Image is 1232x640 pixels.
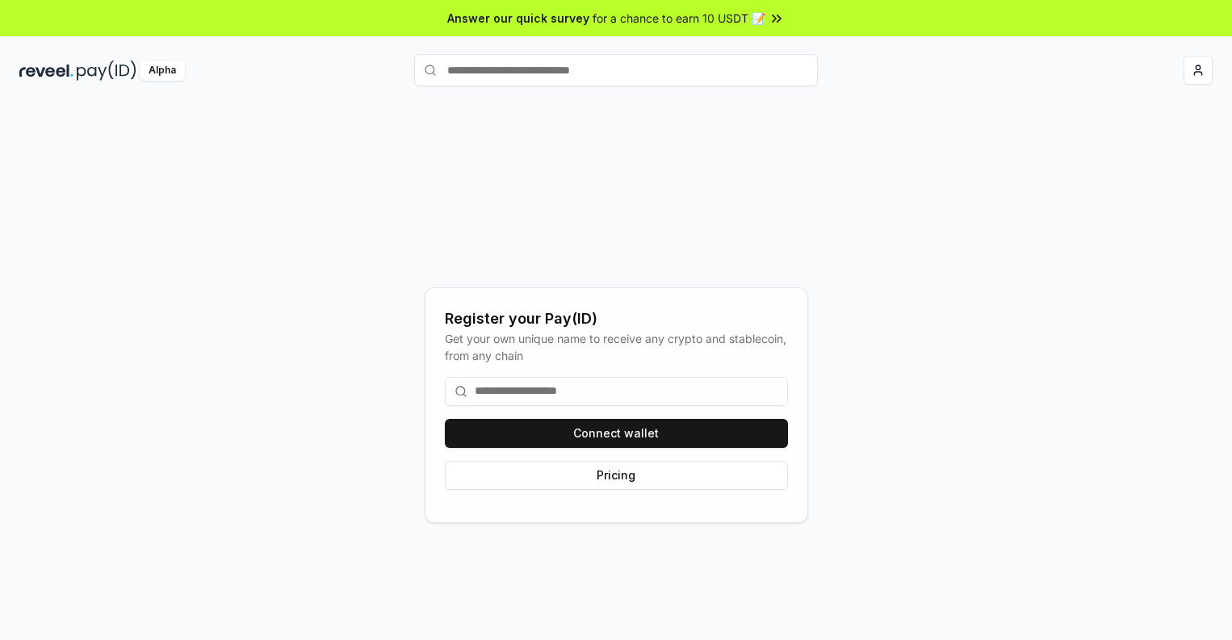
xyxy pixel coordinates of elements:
span: for a chance to earn 10 USDT 📝 [593,10,765,27]
img: reveel_dark [19,61,73,81]
button: Pricing [445,461,788,490]
button: Connect wallet [445,419,788,448]
img: pay_id [77,61,136,81]
div: Register your Pay(ID) [445,307,788,330]
div: Alpha [140,61,185,81]
span: Answer our quick survey [447,10,589,27]
div: Get your own unique name to receive any crypto and stablecoin, from any chain [445,330,788,364]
